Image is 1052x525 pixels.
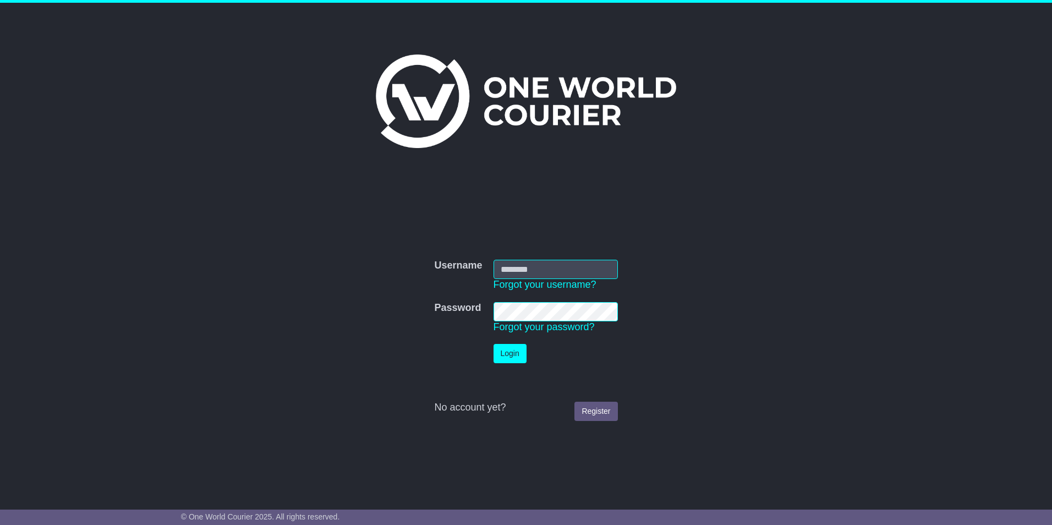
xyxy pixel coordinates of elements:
span: © One World Courier 2025. All rights reserved. [181,512,340,521]
img: One World [376,54,676,148]
a: Forgot your username? [494,279,596,290]
div: No account yet? [434,402,617,414]
a: Forgot your password? [494,321,595,332]
button: Login [494,344,527,363]
a: Register [574,402,617,421]
label: Password [434,302,481,314]
label: Username [434,260,482,272]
